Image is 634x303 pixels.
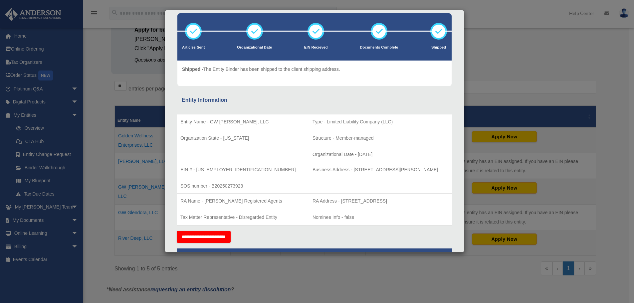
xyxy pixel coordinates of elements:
[313,166,449,174] p: Business Address - [STREET_ADDRESS][PERSON_NAME]
[180,166,306,174] p: EIN # - [US_EMPLOYER_IDENTIFICATION_NUMBER]
[182,65,340,74] p: The Entity Binder has been shipped to the client shipping address.
[180,118,306,126] p: Entity Name - GW [PERSON_NAME], LLC
[430,44,447,51] p: Shipped
[182,95,447,105] div: Entity Information
[313,213,449,222] p: Nominee Info - false
[180,213,306,222] p: Tax Matter Representative - Disregarded Entity
[313,197,449,205] p: RA Address - [STREET_ADDRESS]
[182,67,203,72] span: Shipped -
[180,182,306,190] p: SOS number - B20250273923
[313,150,449,159] p: Organizational Date - [DATE]
[237,44,272,51] p: Organizational Date
[304,44,328,51] p: EIN Recieved
[180,197,306,205] p: RA Name - [PERSON_NAME] Registered Agents
[313,134,449,142] p: Structure - Member-managed
[360,44,398,51] p: Documents Complete
[180,134,306,142] p: Organization State - [US_STATE]
[177,248,452,264] th: Tax Information
[182,44,205,51] p: Articles Sent
[313,118,449,126] p: Type - Limited Liability Company (LLC)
